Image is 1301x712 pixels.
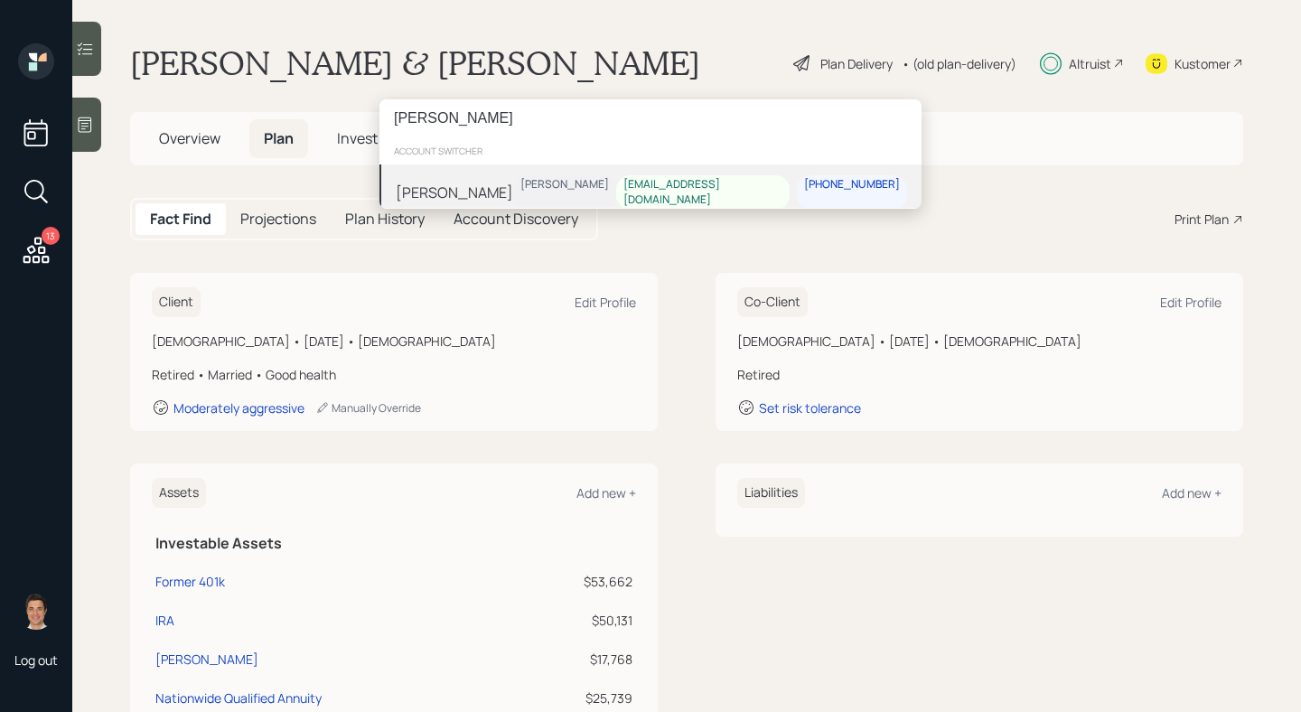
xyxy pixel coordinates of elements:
[804,177,900,192] div: [PHONE_NUMBER]
[379,137,922,164] div: account switcher
[623,177,782,208] div: [EMAIL_ADDRESS][DOMAIN_NAME]
[379,99,922,137] input: Type a command or search…
[520,177,609,192] div: [PERSON_NAME]
[396,182,513,203] div: [PERSON_NAME]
